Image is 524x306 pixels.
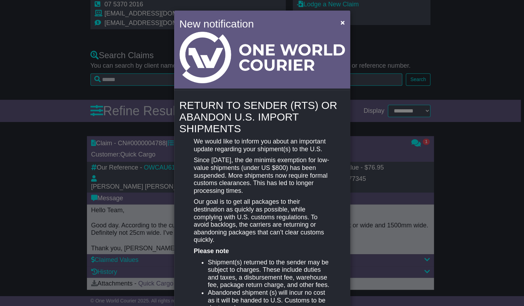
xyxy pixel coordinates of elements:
li: Shipment(s) returned to the sender may be subject to charges. These include duties and taxes, a d... [208,259,330,289]
p: Our goal is to get all packages to their destination as quickly as possible, while complying with... [194,198,330,244]
span: × [340,18,345,26]
h4: RETURN TO SENDER (RTS) OR ABANDON U.S. IMPORT SHIPMENTS [179,99,345,134]
strong: Please note [194,247,229,255]
button: Close [337,15,348,30]
p: We would like to inform you about an important update regarding your shipment(s) to the U.S. [194,138,330,153]
h4: New notification [179,16,330,32]
p: Since [DATE], the de minimis exemption for low-value shipments (under US $800) has been suspended... [194,157,330,195]
img: Light [179,32,345,83]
